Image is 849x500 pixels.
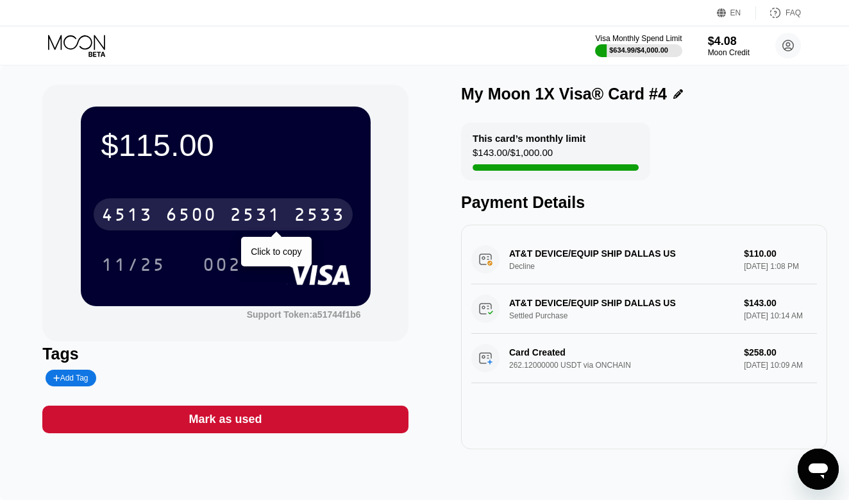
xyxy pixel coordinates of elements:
div: Mark as used [189,412,262,427]
div: Payment Details [461,193,827,212]
div: 2533 [294,206,345,227]
div: 4513650025312533 [94,198,353,230]
div: 002 [193,248,251,280]
div: FAQ [756,6,801,19]
div: Moon Credit [708,48,750,57]
div: Tags [42,345,408,363]
div: Add Tag [53,374,88,383]
div: My Moon 1X Visa® Card #4 [461,85,667,103]
div: 11/25 [101,256,165,277]
div: $143.00 / $1,000.00 [473,147,553,164]
div: Support Token: a51744f1b6 [247,309,361,320]
div: 2531 [230,206,281,227]
div: Mark as used [42,406,408,433]
div: Visa Monthly Spend Limit [595,34,682,43]
div: Click to copy [251,246,301,257]
div: 002 [203,256,241,277]
div: Add Tag [46,370,96,386]
div: FAQ [786,8,801,17]
div: Visa Monthly Spend Limit$634.99/$4,000.00 [595,34,682,57]
div: 6500 [165,206,217,227]
div: 4513 [101,206,153,227]
div: EN [717,6,756,19]
div: $4.08Moon Credit [708,35,750,57]
div: $4.08 [708,35,750,48]
div: EN [730,8,741,17]
div: 11/25 [92,248,175,280]
iframe: Button to launch messaging window [798,449,839,490]
div: $634.99 / $4,000.00 [609,46,668,54]
div: This card’s monthly limit [473,133,585,144]
div: $115.00 [101,127,350,163]
div: Support Token:a51744f1b6 [247,309,361,320]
